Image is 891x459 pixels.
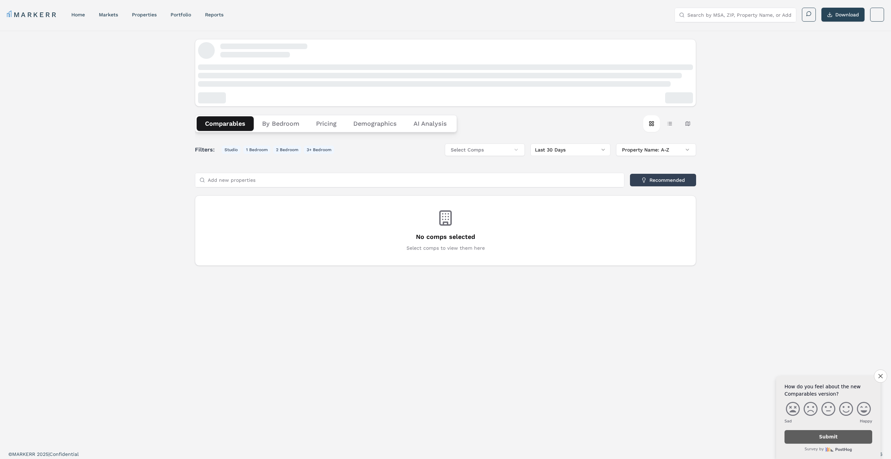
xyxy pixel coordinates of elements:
a: markets [99,12,118,17]
a: Portfolio [171,12,191,17]
button: Comparables [197,116,254,131]
input: Search by MSA, ZIP, Property Name, or Address [687,8,792,22]
button: 1 Bedroom [243,146,270,154]
button: Property Name: A-Z [616,143,696,156]
span: Confidential [49,451,79,457]
button: Studio [222,146,241,154]
button: Pricing [308,116,345,131]
span: MARKERR [12,451,37,457]
button: Select Comps [445,143,525,156]
span: © [8,451,12,457]
h3: No comps selected [416,232,475,242]
button: Demographics [345,116,405,131]
span: Filters: [195,146,219,154]
button: 3+ Bedroom [304,146,334,154]
button: Recommended [630,174,696,186]
p: Select comps to view them here [407,244,485,251]
button: Download [821,8,865,22]
a: properties [132,12,157,17]
button: By Bedroom [254,116,308,131]
a: MARKERR [7,10,57,20]
button: AI Analysis [405,116,455,131]
button: 2 Bedroom [273,146,301,154]
a: reports [205,12,223,17]
span: 2025 | [37,451,49,457]
input: Add new properties [208,173,620,187]
a: home [71,12,85,17]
